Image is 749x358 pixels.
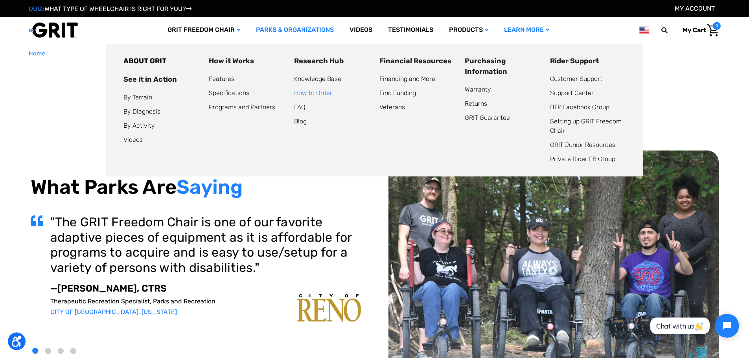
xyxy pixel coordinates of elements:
a: Knowledge Base [294,75,341,83]
img: us.png [639,25,649,35]
a: Specifications [209,89,249,97]
h2: What Parks Are [31,175,361,199]
a: Testimonials [380,17,441,43]
a: BTP Facebook Group [550,103,609,111]
span: 0 [713,22,721,30]
a: Home [29,49,45,58]
a: Returns [465,100,487,107]
a: Parks & Organizations [248,17,342,43]
h1: The GRIT Freedom Chair is the fastest and most cost-effective way to increase accessibility [31,64,719,116]
input: Search [665,22,677,39]
a: By Diagnosis [123,108,160,115]
a: ABOUT GRIT [123,57,166,65]
span: QUIZ: [29,5,44,13]
a: Financing and More [379,75,435,83]
a: By Activity [123,122,155,129]
span: Home [29,50,45,57]
img: GRIT All-Terrain Wheelchair and Mobility Equipment [29,22,78,38]
div: How it Works [209,56,285,66]
a: Private Rider FB Group [550,155,615,163]
a: Programs and Partners [209,103,275,111]
span: My Cart [683,26,706,34]
img: Cart [707,24,719,37]
button: 2 of 4 [45,348,51,354]
iframe: Tidio Chat [642,307,745,344]
a: Learn More [496,17,557,43]
h3: "The GRIT Freedom Chair is one of our favorite adaptive pieces of equipment as it is affordable f... [50,215,361,275]
p: Therapeutic Recreation Specialist, Parks and Recreation [50,297,361,305]
a: FAQ [294,103,305,111]
a: Products [441,17,496,43]
a: Support Center [550,89,594,97]
a: Veterans [379,103,405,111]
a: Videos [123,136,143,143]
a: QUIZ:WHAT TYPE OF WHEELCHAIR IS RIGHT FOR YOU? [29,5,191,13]
div: Financial Resources [379,56,455,66]
button: 3 of 4 [58,348,64,354]
div: Purchasing Information [465,56,541,77]
button: 1 of 4 [33,348,39,354]
a: Find Funding [379,89,416,97]
a: Account [675,5,715,12]
a: Warranty [465,86,491,93]
nav: Breadcrumb [29,49,721,58]
div: See it in Action [123,74,199,85]
a: How to Order [294,89,332,97]
a: GRIT Guarantee [465,114,510,121]
div: Rider Support [550,56,626,66]
img: carousel-img1.png [297,294,361,322]
span: Saying [177,175,243,199]
p: CITY OF [GEOGRAPHIC_DATA], [US_STATE] [50,308,361,316]
a: Features [209,75,234,83]
a: Cart with 0 items [677,22,721,39]
button: 4 of 4 [70,348,76,354]
a: Videos [342,17,380,43]
p: —[PERSON_NAME], CTRS [50,283,361,294]
div: Research Hub [294,56,370,66]
a: GRIT Freedom Chair [160,17,248,43]
a: Setting up GRIT Freedom Chair [550,117,622,134]
a: Customer Support [550,75,602,83]
a: By Terrain [123,94,152,101]
a: GRIT Junior Resources [550,141,615,149]
a: Blog [294,117,307,125]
